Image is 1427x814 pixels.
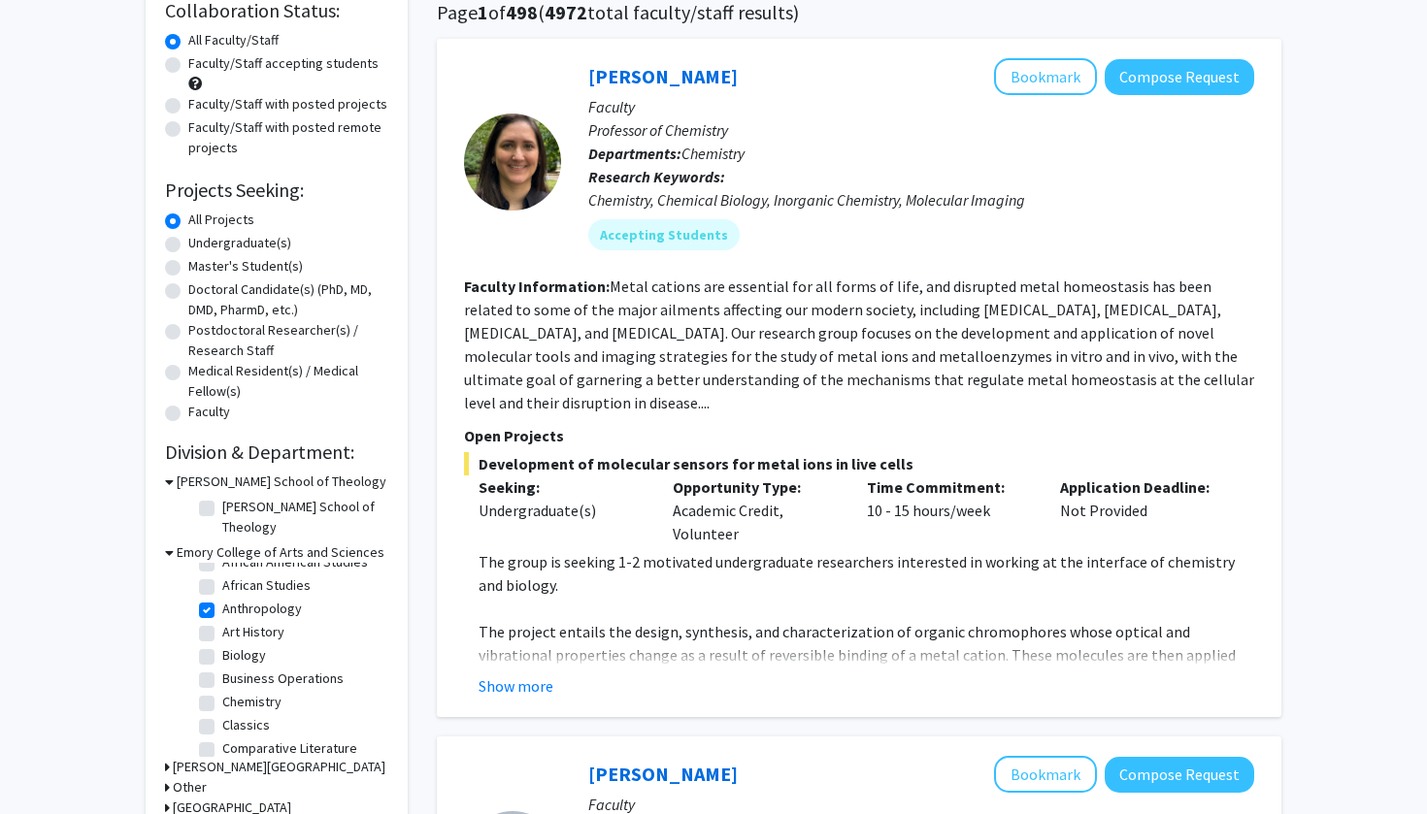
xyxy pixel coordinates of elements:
b: Research Keywords: [588,167,725,186]
fg-read-more: Metal cations are essential for all forms of life, and disrupted metal homeostasis has been relat... [464,277,1254,412]
label: Faculty/Staff accepting students [188,53,379,74]
label: Faculty/Staff with posted projects [188,94,387,114]
div: Undergraduate(s) [479,499,644,522]
button: Add Runze Yan to Bookmarks [994,756,1097,793]
button: Show more [479,674,553,698]
iframe: Chat [15,727,83,799]
span: Chemistry [681,144,745,163]
p: Time Commitment: [867,475,1032,499]
p: Application Deadline: [1060,475,1225,499]
label: Doctoral Candidate(s) (PhD, MD, DMD, PharmD, etc.) [188,279,388,320]
b: Departments: [588,144,681,163]
span: Development of molecular sensors for metal ions in live cells [464,452,1254,475]
label: All Faculty/Staff [188,30,279,50]
label: Comparative Literature [222,738,357,759]
label: Classics [222,715,270,735]
h2: Division & Department: [165,440,388,464]
label: Postdoctoral Researcher(s) / Research Staff [188,320,388,361]
p: Professor of Chemistry [588,118,1254,142]
button: Add Daniela Buccella to Bookmarks [994,58,1097,95]
a: [PERSON_NAME] [588,762,738,786]
h1: Page of ( total faculty/staff results) [437,1,1281,24]
h3: Emory College of Arts and Sciences [177,542,384,563]
a: [PERSON_NAME] [588,64,738,88]
div: Not Provided [1045,475,1240,545]
p: The project entails the design, synthesis, and characterization of organic chromophores whose opt... [479,620,1254,713]
p: The group is seeking 1-2 motivated undergraduate researchers interested in working at the interfa... [479,550,1254,597]
label: Faculty [188,402,230,422]
h3: Other [173,777,207,798]
label: Art History [222,622,284,642]
p: Opportunity Type: [673,475,838,499]
div: Chemistry, Chemical Biology, Inorganic Chemistry, Molecular Imaging [588,188,1254,212]
mat-chip: Accepting Students [588,219,740,250]
label: Medical Resident(s) / Medical Fellow(s) [188,361,388,402]
p: Open Projects [464,424,1254,447]
p: Seeking: [479,475,644,499]
label: Master's Student(s) [188,256,303,277]
h2: Projects Seeking: [165,179,388,202]
button: Compose Request to Runze Yan [1105,757,1254,793]
label: Business Operations [222,668,344,689]
label: Chemistry [222,692,282,712]
p: Faculty [588,95,1254,118]
b: Faculty Information: [464,277,610,296]
h3: [PERSON_NAME] School of Theology [177,472,386,492]
h3: [PERSON_NAME][GEOGRAPHIC_DATA] [173,757,385,777]
label: African Studies [222,575,311,596]
div: Academic Credit, Volunteer [658,475,852,545]
label: Biology [222,645,266,666]
label: [PERSON_NAME] School of Theology [222,497,383,537]
button: Compose Request to Daniela Buccella [1105,59,1254,95]
label: Faculty/Staff with posted remote projects [188,117,388,158]
label: All Projects [188,210,254,230]
div: 10 - 15 hours/week [852,475,1046,545]
label: Undergraduate(s) [188,233,291,253]
label: Anthropology [222,599,302,619]
label: African American Studies [222,552,368,572]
